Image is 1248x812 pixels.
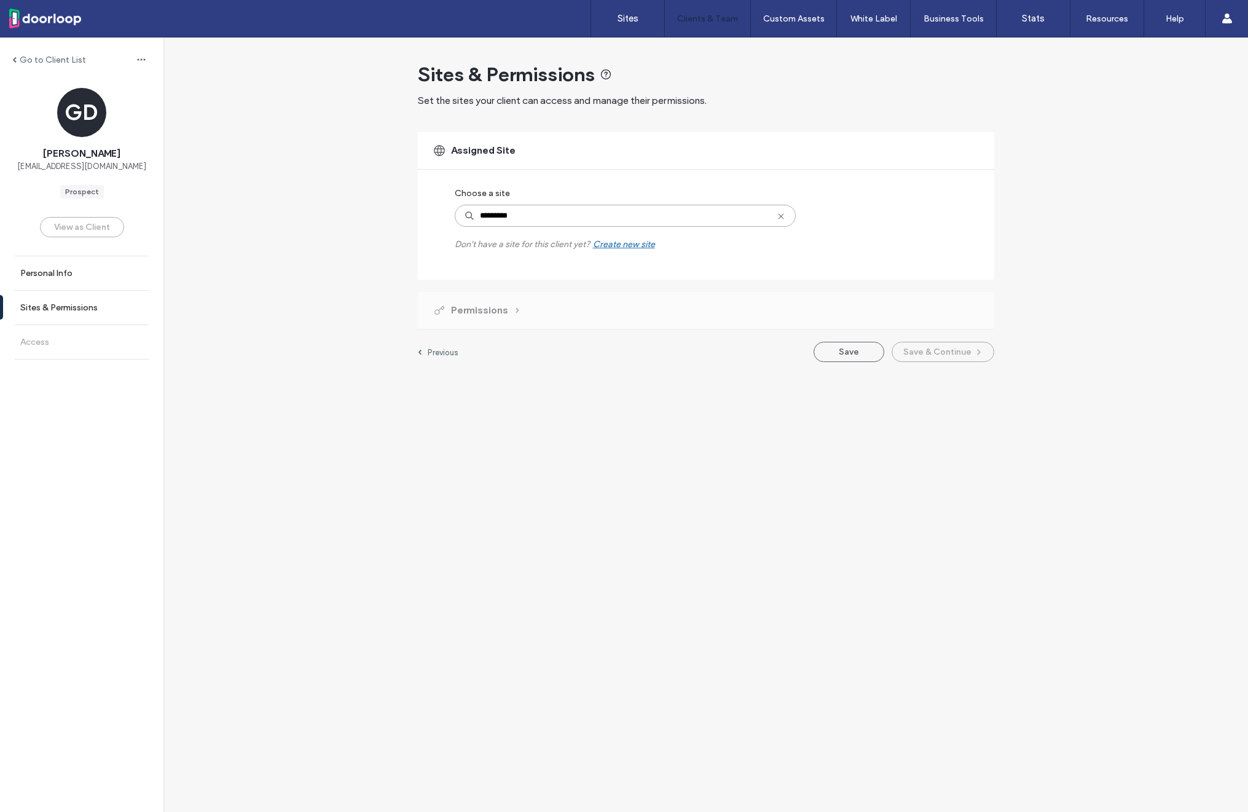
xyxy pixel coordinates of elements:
[418,62,595,87] span: Sites & Permissions
[65,186,99,197] div: Prospect
[57,88,106,137] div: GD
[850,14,897,24] label: White Label
[1086,14,1128,24] label: Resources
[20,302,98,313] label: Sites & Permissions
[924,14,984,24] label: Business Tools
[763,14,825,24] label: Custom Assets
[418,347,458,357] a: Previous
[17,160,146,173] span: [EMAIL_ADDRESS][DOMAIN_NAME]
[814,342,884,362] button: Save
[20,268,73,278] label: Personal Info
[593,239,655,250] div: Create new site
[1166,14,1184,24] label: Help
[20,55,86,65] label: Go to Client List
[1022,13,1045,24] label: Stats
[20,337,49,347] label: Access
[418,95,707,106] span: Set the sites your client can access and manage their permissions.
[455,227,655,250] label: Don't have a site for this client yet?
[618,13,638,24] label: Sites
[28,9,53,20] span: Help
[677,14,738,24] label: Clients & Team
[43,147,120,160] span: [PERSON_NAME]
[455,182,510,205] label: Choose a site
[428,348,458,357] label: Previous
[451,304,508,317] span: Permissions
[451,144,516,157] span: Assigned Site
